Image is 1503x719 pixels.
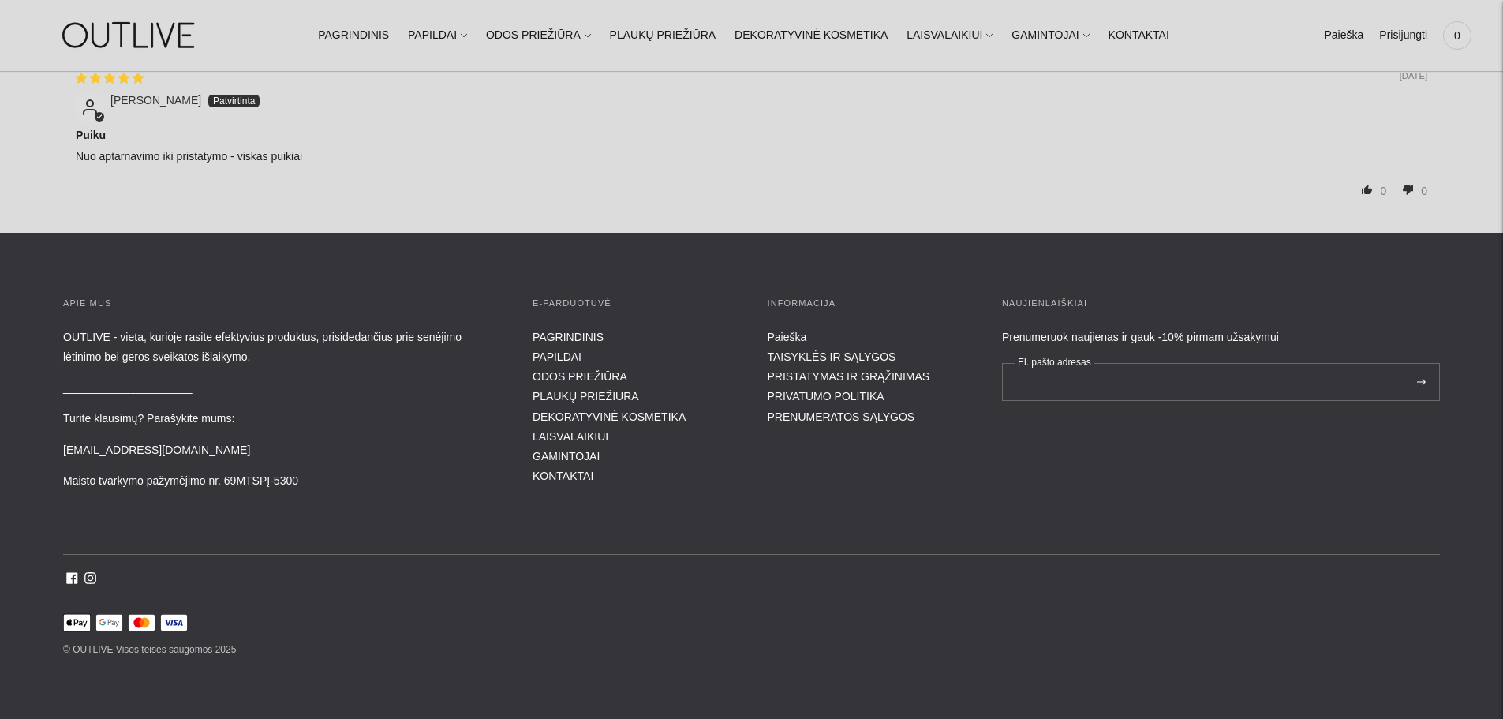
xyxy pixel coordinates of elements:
[1324,18,1363,53] a: Paieška
[533,331,604,343] a: PAGRINDINIS
[32,8,229,62] img: OUTLIVE
[1002,296,1440,312] h3: Naujienlaiškiai
[768,350,896,363] a: TAISYKLĖS IR SĄLYGOS
[1443,18,1471,53] a: 0
[318,18,389,53] a: PAGRINDINIS
[1379,18,1427,53] a: Prisijungti
[735,18,888,53] a: DEKORATYVINĖ KOSMETIKA
[768,410,915,423] a: PRENUMERATOS SĄLYGOS
[63,296,501,312] h3: APIE MUS
[63,409,501,429] p: Turite klausimų? Parašykite mums:
[63,378,501,398] p: _____________________
[768,331,807,343] a: Paieška
[63,641,1440,660] p: © OUTLIVE Visos teisės saugomos 2025
[1015,354,1094,373] label: El. pašto adresas
[1109,18,1169,53] a: KONTAKTAI
[610,18,716,53] a: PLAUKŲ PRIEŽIŪRA
[533,470,593,482] a: KONTAKTAI
[533,390,639,403] a: PLAUKŲ PRIEŽIŪRA
[533,450,600,462] a: GAMINTOJAI
[533,410,686,423] a: DEKORATYVINĖ KOSMETIKA
[1396,178,1421,201] span: down
[76,72,144,84] span: 5 star review
[768,390,884,403] a: PRIVATUMO POLITIKA
[1446,24,1468,47] span: 0
[768,296,971,312] h3: INFORMACIJA
[1421,185,1427,197] span: 0
[768,370,930,383] a: PRISTATYMAS IR GRĄŽINIMAS
[533,370,627,383] a: ODOS PRIEŽIŪRA
[76,128,1427,144] b: Puiku
[1400,70,1427,83] span: [DATE]
[533,350,581,363] a: PAPILDAI
[1380,185,1386,197] span: 0
[110,94,201,107] span: [PERSON_NAME]
[76,149,1427,165] p: Nuo aptarnavimo iki pristatymo - viskas puikiai
[1002,328,1440,347] div: Prenumeruok naujienas ir gauk -10% pirmam užsakymui
[63,471,501,491] p: Maisto tvarkymo pažymėjimo nr. 69MTSPĮ-5300
[533,296,736,312] h3: E-parduotuvė
[1011,18,1089,53] a: GAMINTOJAI
[63,328,501,367] p: OUTLIVE - vieta, kurioje rasite efektyvius produktus, prisidedančius prie senėjimo lėtinimo bei g...
[408,18,467,53] a: PAPILDAI
[486,18,591,53] a: ODOS PRIEŽIŪRA
[907,18,993,53] a: LAISVALAIKIUI
[1355,178,1380,201] span: up
[63,440,501,460] p: [EMAIL_ADDRESS][DOMAIN_NAME]
[533,430,608,443] a: LAISVALAIKIUI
